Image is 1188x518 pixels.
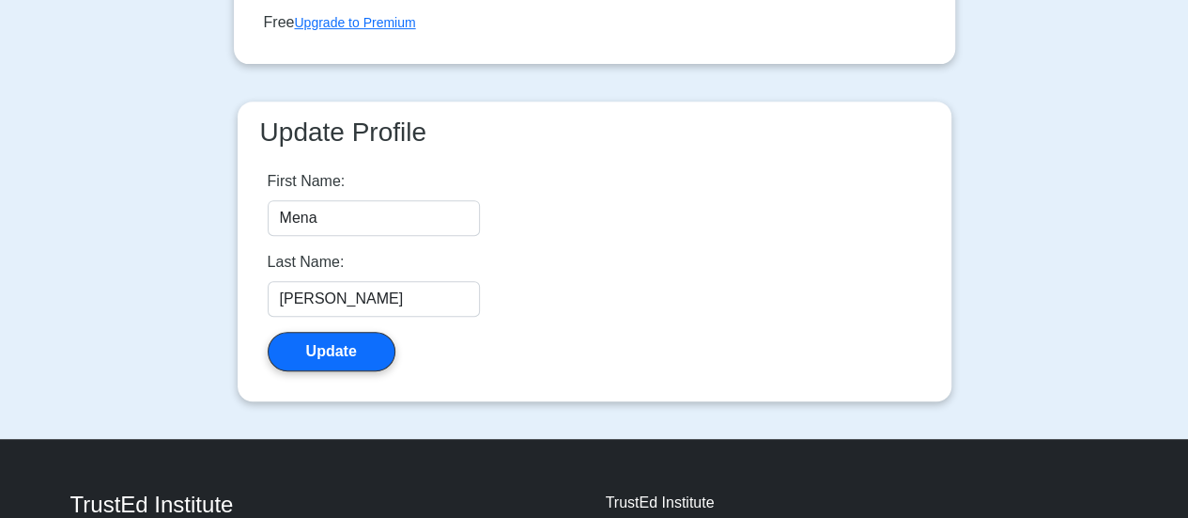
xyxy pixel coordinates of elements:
[268,332,395,371] button: Update
[294,15,415,30] a: Upgrade to Premium
[268,251,345,274] label: Last Name:
[253,117,936,149] h3: Update Profile
[264,11,416,34] div: Free
[268,170,346,193] label: First Name:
